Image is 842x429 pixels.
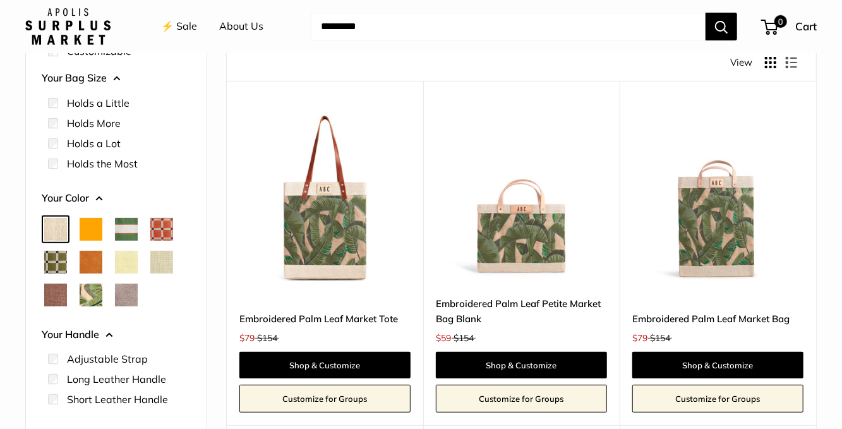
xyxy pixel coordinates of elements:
button: Your Handle [42,325,191,344]
input: Search... [311,13,706,40]
button: Palm Leaf [80,284,102,306]
label: Short Leather Handle [67,392,168,407]
a: Embroidered Palm Leaf Market Totedescription_A multi-layered motif with eight varying thread colors. [239,112,411,284]
button: Your Color [42,189,191,208]
button: Chenille Window Sage [44,251,67,274]
button: Your Bag Size [42,69,191,88]
label: Holds a Little [67,95,129,111]
a: Shop & Customize [632,352,803,378]
img: description_Each bag takes 8-hours to handcraft thanks to our artisan cooperative. [632,112,803,284]
label: Holds the Most [67,156,138,171]
a: Embroidered Palm Leaf Market Bag [632,311,803,326]
button: Court Green [115,218,138,241]
button: Cognac [80,251,102,274]
button: Search [706,13,737,40]
a: Shop & Customize [436,352,607,378]
a: Embroidered Palm Leaf Market Tote [239,311,411,326]
img: Embroidered Palm Leaf Market Tote [239,112,411,284]
span: $154 [454,332,474,344]
span: $154 [650,332,670,344]
button: Taupe [115,284,138,306]
a: Shop & Customize [239,352,411,378]
span: View [730,54,752,71]
span: $154 [257,332,277,344]
span: Cart [795,20,817,33]
label: Holds More [67,116,121,131]
label: Long Leather Handle [67,372,166,387]
span: $79 [239,332,255,344]
button: Display products as grid [765,57,776,68]
a: Customize for Groups [239,385,411,413]
span: $79 [632,332,647,344]
span: $59 [436,332,451,344]
a: description_Each bag takes 8-hours to handcraft thanks to our artisan cooperative.Embroidered Pal... [436,112,607,284]
button: Daisy [115,251,138,274]
button: Chenille Window Brick [150,218,173,241]
a: Customize for Groups [632,385,803,413]
a: About Us [219,17,263,36]
label: Adjustable Strap [67,351,148,366]
img: description_Each bag takes 8-hours to handcraft thanks to our artisan cooperative. [436,112,607,284]
button: Mint Sorbet [150,251,173,274]
img: Apolis: Surplus Market [25,8,111,45]
button: Natural [44,218,67,241]
button: Mustang [44,284,67,306]
a: description_Each bag takes 8-hours to handcraft thanks to our artisan cooperative.description_Sid... [632,112,803,284]
a: Customize for Groups [436,385,607,413]
button: Orange [80,218,102,241]
a: Embroidered Palm Leaf Petite Market Bag Blank [436,296,607,326]
button: Display products as list [786,57,797,68]
a: 0 Cart [762,16,817,37]
span: 0 [774,15,787,28]
a: ⚡️ Sale [161,17,197,36]
label: Holds a Lot [67,136,121,151]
